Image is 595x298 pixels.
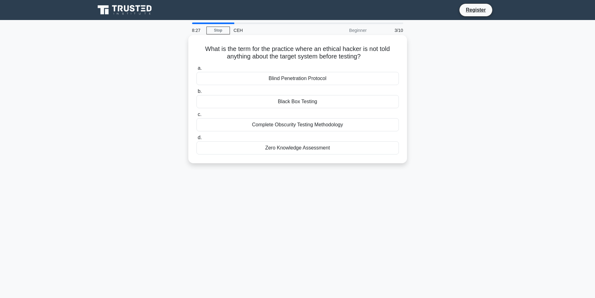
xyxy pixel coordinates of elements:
h5: What is the term for the practice where an ethical hacker is not told anything about the target s... [196,45,399,61]
span: b. [198,88,202,94]
div: Beginner [316,24,370,37]
span: d. [198,135,202,140]
div: 8:27 [188,24,206,37]
a: Register [462,6,489,14]
div: CEH [230,24,316,37]
div: Black Box Testing [196,95,399,108]
span: a. [198,65,202,71]
div: Complete Obscurity Testing Methodology [196,118,399,131]
div: Blind Penetration Protocol [196,72,399,85]
span: c. [198,112,201,117]
a: Stop [206,27,230,34]
div: 3/10 [370,24,407,37]
div: Zero Knowledge Assessment [196,141,399,154]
